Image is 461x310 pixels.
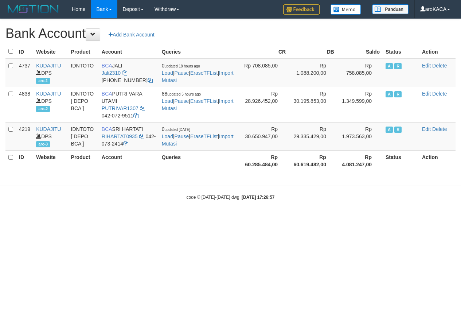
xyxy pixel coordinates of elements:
img: Feedback.jpg [283,4,320,15]
th: ID [16,44,33,59]
a: Import Mutasi [162,98,234,111]
a: Load [162,70,173,76]
span: | | | [162,126,234,147]
span: aro-1 [36,78,50,84]
span: aro-3 [36,141,50,147]
th: Rp 60.285.484,00 [240,150,289,171]
span: Active [386,127,393,133]
th: DB [289,44,337,59]
th: Website [33,44,68,59]
th: Product [68,44,99,59]
th: Account [99,150,159,171]
th: Rp 4.081.247,00 [337,150,383,171]
span: updated 18 hours ago [165,64,200,68]
a: EraseTFList [190,70,218,76]
td: IDNTOTO [ DEPO BCA ] [68,122,99,150]
strong: [DATE] 17:26:57 [242,195,274,200]
td: DPS [33,59,68,87]
th: Queries [159,150,241,171]
small: code © [DATE]-[DATE] dwg | [187,195,275,200]
th: Action [419,44,456,59]
td: Rp 1.088.200,00 [289,59,337,87]
td: 4219 [16,122,33,150]
td: IDNTOTO [68,59,99,87]
th: Status [383,44,419,59]
a: Copy 0420732414 to clipboard [123,141,128,147]
th: CR [240,44,289,59]
a: Delete [432,91,447,97]
span: Running [394,63,402,69]
span: aro-2 [36,106,50,112]
a: KUDAJITU [36,126,61,132]
th: Queries [159,44,241,59]
span: Running [394,91,402,97]
td: Rp 30.650.947,00 [240,122,289,150]
span: 0 [162,126,190,132]
th: Website [33,150,68,171]
span: 88 [162,91,201,97]
a: Copy PUTRIVAR1307 to clipboard [140,105,145,111]
td: JALI [PHONE_NUMBER] [99,59,159,87]
td: PUTRI VARA UTAMI 042-072-9511 [99,87,159,122]
th: Status [383,150,419,171]
a: RIHARTAT0935 [102,133,138,139]
a: EraseTFList [190,133,218,139]
a: Pause [175,70,189,76]
a: Add Bank Account [104,28,159,41]
td: DPS [33,122,68,150]
td: Rp 28.926.452,00 [240,87,289,122]
th: Product [68,150,99,171]
td: Rp 1.349.599,00 [337,87,383,122]
a: Copy Jali2310 to clipboard [122,70,127,76]
th: ID [16,150,33,171]
td: IDNTOTO [ DEPO BCA ] [68,87,99,122]
a: Pause [175,133,189,139]
th: Rp 60.619.482,00 [289,150,337,171]
a: Pause [175,98,189,104]
th: Action [419,150,456,171]
td: Rp 29.335.429,00 [289,122,337,150]
a: Copy RIHARTAT0935 to clipboard [139,133,144,139]
span: BCA [102,126,112,132]
a: Edit [422,91,431,97]
th: Saldo [337,44,383,59]
a: Delete [432,63,447,69]
td: Rp 708.085,00 [240,59,289,87]
a: Edit [422,63,431,69]
a: Load [162,133,173,139]
img: panduan.png [372,4,409,14]
td: DPS [33,87,68,122]
span: updated [DATE] [165,128,190,132]
a: KUDAJITU [36,63,61,69]
td: 4737 [16,59,33,87]
a: Jali2310 [102,70,121,76]
th: Account [99,44,159,59]
a: Load [162,98,173,104]
a: Copy 6127014941 to clipboard [148,77,153,83]
td: Rp 1.973.563,00 [337,122,383,150]
img: Button%20Memo.svg [331,4,361,15]
span: BCA [102,91,112,97]
a: Copy 0420729511 to clipboard [133,113,138,119]
a: EraseTFList [190,98,218,104]
span: 0 [162,63,200,69]
a: Import Mutasi [162,70,234,83]
td: Rp 30.195.853,00 [289,87,337,122]
span: updated 5 hours ago [167,92,201,96]
h1: Bank Account [5,26,456,41]
td: SRI HARTATI 042-073-2414 [99,122,159,150]
a: PUTRIVAR1307 [102,105,138,111]
span: Active [386,91,393,97]
span: Active [386,63,393,69]
a: Edit [422,126,431,132]
a: KUDAJITU [36,91,61,97]
a: Import Mutasi [162,133,234,147]
span: | | | [162,63,234,83]
td: Rp 758.085,00 [337,59,383,87]
span: Running [394,127,402,133]
img: MOTION_logo.png [5,4,61,15]
td: 4838 [16,87,33,122]
span: | | | [162,91,234,111]
a: Delete [432,126,447,132]
span: BCA [102,63,112,69]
